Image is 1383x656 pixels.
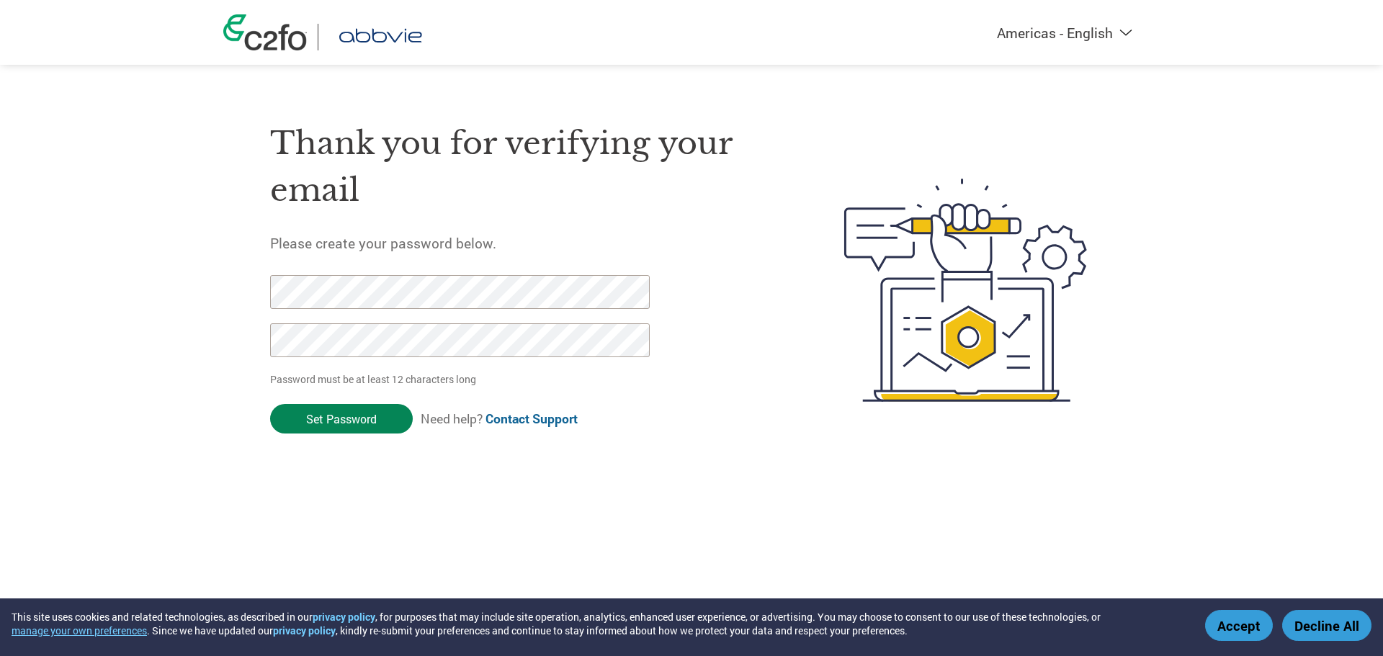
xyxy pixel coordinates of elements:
[273,624,336,637] a: privacy policy
[270,234,776,252] h5: Please create your password below.
[818,99,1114,481] img: create-password
[1282,610,1371,641] button: Decline All
[485,410,578,427] a: Contact Support
[421,410,578,427] span: Need help?
[270,372,655,387] p: Password must be at least 12 characters long
[223,14,307,50] img: c2fo logo
[270,120,776,213] h1: Thank you for verifying your email
[12,610,1184,637] div: This site uses cookies and related technologies, as described in our , for purposes that may incl...
[329,24,431,50] img: AbbVie
[270,404,413,433] input: Set Password
[313,610,375,624] a: privacy policy
[12,624,147,637] button: manage your own preferences
[1205,610,1273,641] button: Accept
